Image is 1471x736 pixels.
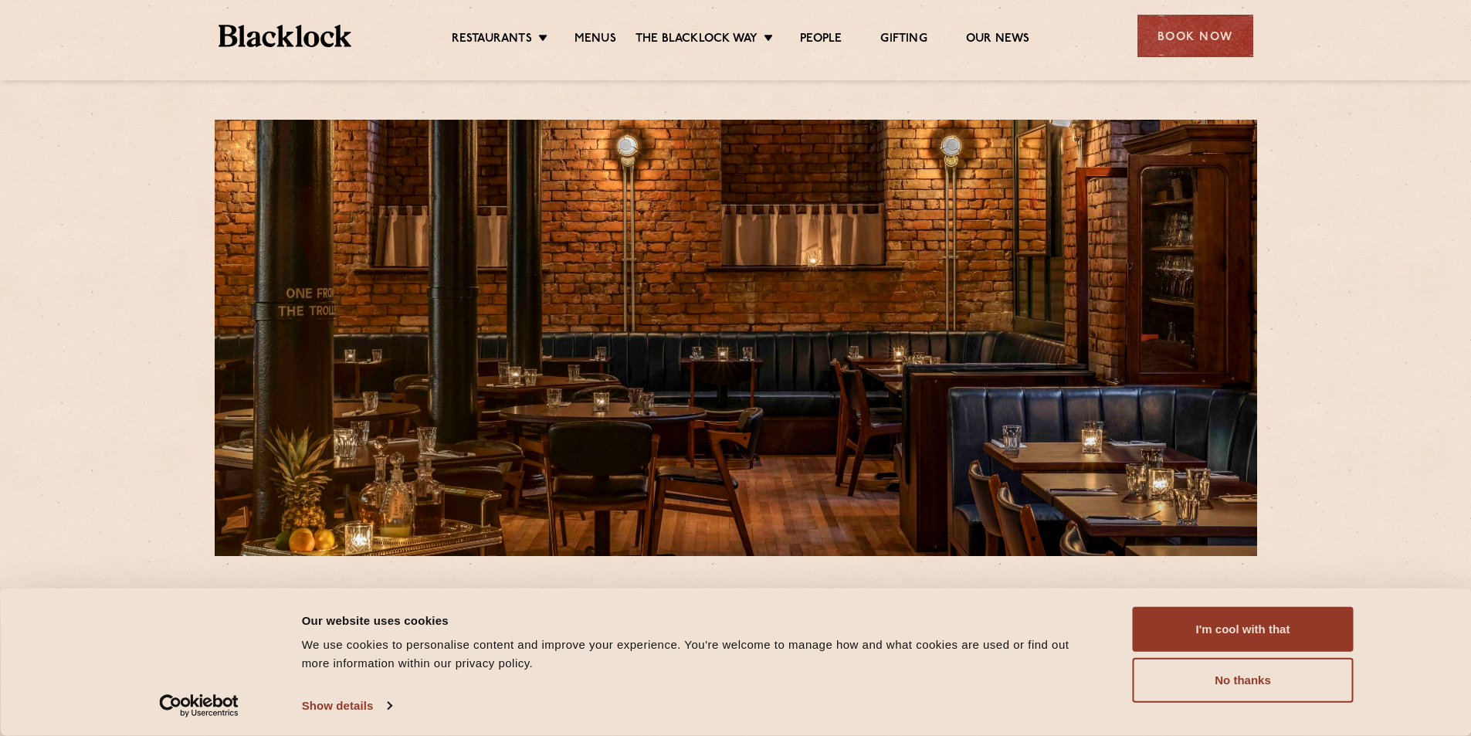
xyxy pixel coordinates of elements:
div: Book Now [1137,15,1253,57]
button: I'm cool with that [1133,607,1354,652]
img: BL_Textured_Logo-footer-cropped.svg [219,25,352,47]
a: Gifting [880,32,927,49]
a: Our News [966,32,1030,49]
a: Usercentrics Cookiebot - opens in a new window [131,694,266,717]
a: Restaurants [452,32,532,49]
a: Menus [575,32,616,49]
div: Our website uses cookies [302,611,1098,629]
div: We use cookies to personalise content and improve your experience. You're welcome to manage how a... [302,636,1098,673]
button: No thanks [1133,658,1354,703]
a: Show details [302,694,391,717]
a: People [800,32,842,49]
a: The Blacklock Way [636,32,758,49]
